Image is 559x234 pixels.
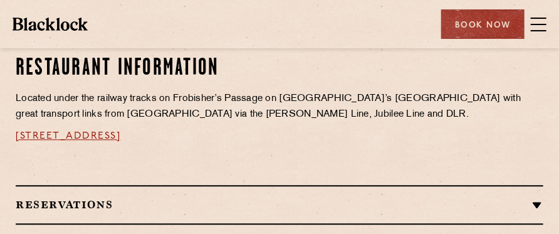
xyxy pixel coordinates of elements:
[441,9,525,39] div: Book Now
[13,18,88,30] img: BL_Textured_Logo-footer-cropped.svg
[16,56,332,82] h2: Restaurant Information
[16,94,521,119] span: Located under the railway tracks on Frobisher’s Passage on [GEOGRAPHIC_DATA]’s [GEOGRAPHIC_DATA] ...
[16,131,121,141] a: [STREET_ADDRESS]
[16,199,543,211] h2: Reservations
